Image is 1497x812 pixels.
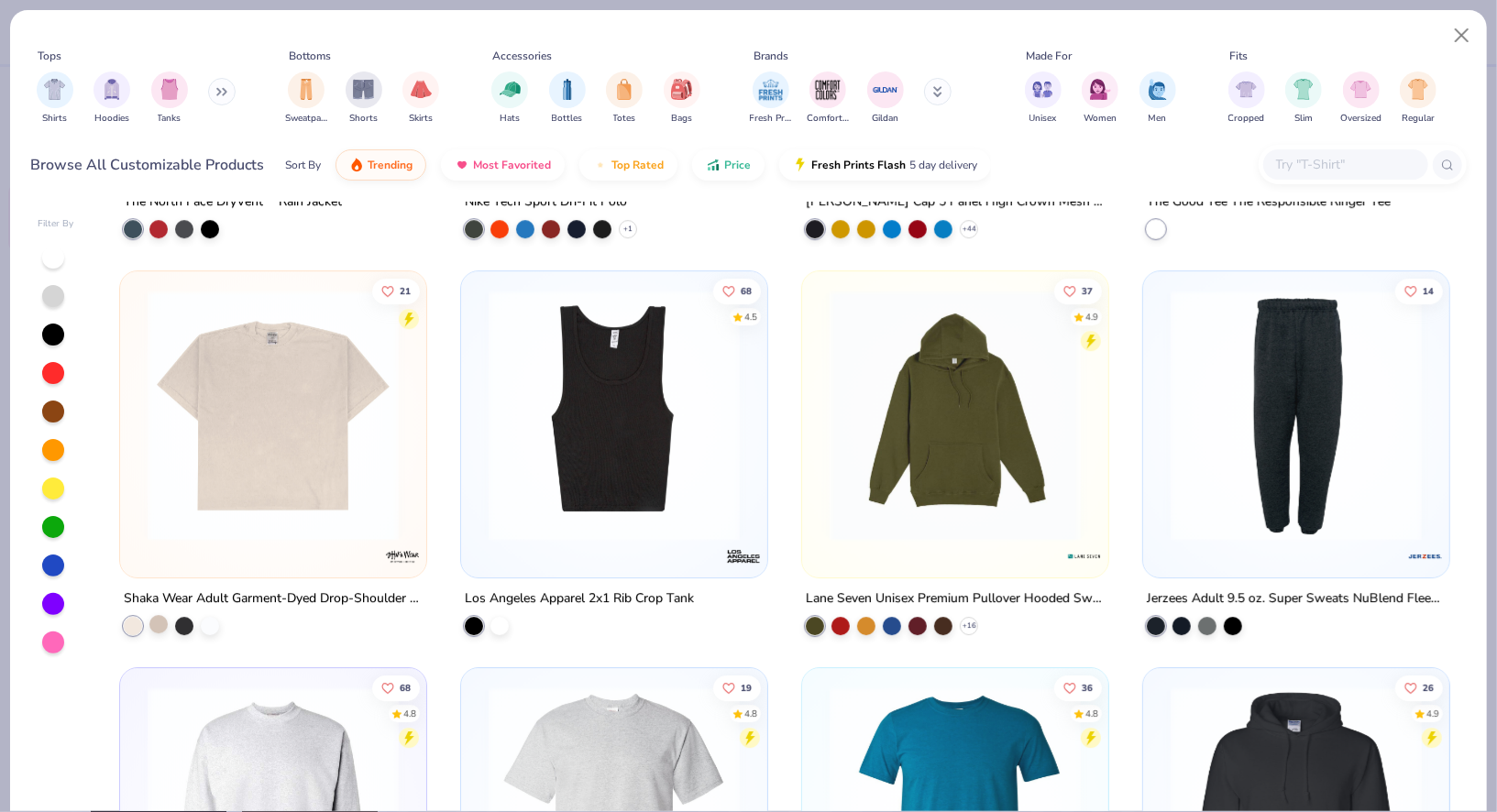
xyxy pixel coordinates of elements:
span: Fresh Prints Flash [811,158,906,172]
span: Bags [671,112,692,126]
img: Slim Image [1293,79,1314,100]
button: Like [1053,278,1101,303]
div: Jerzees Adult 9.5 oz. Super Sweats NuBlend Fleece Pocketed Sweatpants [1147,587,1446,610]
button: filter button [402,71,439,126]
div: filter for Shorts [346,71,382,126]
span: 14 [1422,286,1433,295]
span: Hats [500,112,520,126]
img: babdc877-5b71-4637-b930-aa0e5ad35ba9 [749,290,1018,541]
img: Bottles Image [557,79,578,100]
span: Most Favorited [473,158,551,172]
button: filter button [37,71,73,126]
div: [PERSON_NAME] Cap 5 Panel High Crown Mesh Back Trucker Hat [806,191,1105,214]
div: filter for Cropped [1228,71,1265,126]
button: Close [1445,18,1480,53]
img: Shirts Image [44,79,65,100]
div: 4.8 [1084,707,1097,720]
span: + 44 [962,224,975,235]
img: Jerzees logo [1407,538,1444,575]
div: filter for Slim [1285,71,1322,126]
button: filter button [1025,71,1062,126]
img: Lane Seven logo [1066,538,1103,575]
img: Comfort Colors Image [814,76,842,104]
button: filter button [1228,71,1265,126]
span: 19 [740,683,751,692]
button: Like [712,278,760,303]
div: filter for Bottles [549,71,586,126]
button: Trending [336,149,426,181]
span: 21 [399,286,410,295]
img: Hoodies Image [102,79,122,100]
button: Most Favorited [441,149,565,181]
span: Fresh Prints [750,112,792,126]
div: filter for Bags [664,71,700,126]
img: Shorts Image [353,79,374,100]
img: afbe5b2f-29b8-4457-9d3e-669c063d54d2 [1090,290,1359,541]
span: Skirts [409,112,433,126]
div: Bottoms [290,48,332,64]
span: + 1 [623,224,633,235]
img: Oversized Image [1350,79,1371,100]
img: Women Image [1090,79,1111,100]
img: Skirts Image [411,79,432,100]
img: 6c4b066c-2f15-42b2-bf81-c85d51316157 [479,290,749,541]
span: Regular [1402,112,1435,126]
button: Price [692,149,765,181]
button: filter button [807,71,849,126]
div: Fits [1229,48,1248,64]
span: Oversized [1340,112,1381,126]
button: filter button [867,71,904,126]
div: filter for Men [1139,71,1176,126]
span: Price [724,158,751,172]
button: Like [371,675,419,700]
div: filter for Gildan [867,71,904,126]
div: 4.9 [1425,707,1438,720]
span: 5 day delivery [909,155,977,176]
span: Bottles [552,112,583,126]
div: Browse All Customizable Products [31,154,265,176]
div: Sort By [285,157,321,173]
span: Trending [368,158,413,172]
span: Men [1149,112,1167,126]
button: filter button [346,71,382,126]
span: Totes [613,112,636,126]
button: filter button [1082,71,1118,126]
button: Like [1053,675,1101,700]
button: filter button [1340,71,1381,126]
div: filter for Comfort Colors [807,71,849,126]
img: Men Image [1148,79,1168,100]
button: filter button [664,71,700,126]
img: Gildan Image [872,76,899,104]
span: Women [1084,112,1117,126]
button: Top Rated [579,149,677,181]
img: Shaka Wear logo [384,538,421,575]
span: Slim [1294,112,1313,126]
div: filter for Fresh Prints [750,71,792,126]
div: Los Angeles Apparel 2x1 Rib Crop Tank [465,587,694,610]
span: Comfort Colors [807,112,849,126]
div: Shaka Wear Adult Garment-Dyed Drop-Shoulder T-Shirt [124,587,423,610]
div: filter for Sweatpants [285,71,327,126]
button: filter button [1285,71,1322,126]
span: 36 [1081,683,1092,692]
img: Cropped Image [1236,79,1257,100]
span: Sweatpants [285,112,327,126]
img: 918878be-eaab-4caf-b14e-1bca2b876c2f [1161,290,1431,541]
div: 4.5 [743,310,756,324]
span: 68 [740,286,751,295]
span: Unisex [1029,112,1057,126]
div: filter for Tanks [151,71,188,126]
button: filter button [151,71,188,126]
button: filter button [549,71,586,126]
button: filter button [606,71,643,126]
button: filter button [1139,71,1176,126]
img: Sweatpants Image [296,79,316,100]
img: 464ba24d-ee48-4cd8-a18e-4e3bbd643a12 [138,290,408,541]
button: Like [712,675,760,700]
div: filter for Shirts [37,71,73,126]
span: 68 [399,683,410,692]
span: + 16 [962,620,975,631]
div: filter for Totes [606,71,643,126]
button: Like [1394,675,1442,700]
div: Lane Seven Unisex Premium Pullover Hooded Sweatshirt [806,587,1105,610]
